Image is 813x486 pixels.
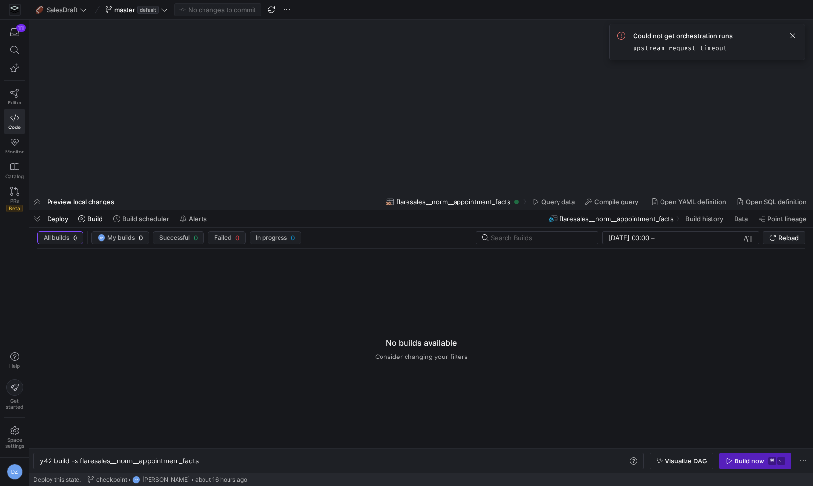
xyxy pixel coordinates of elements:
[153,231,204,244] button: Successful0
[665,457,707,465] span: Visualize DAG
[87,215,102,223] span: Build
[657,234,721,242] input: End datetime
[5,437,24,449] span: Space settings
[777,457,785,465] kbd: ⏎
[85,473,250,486] button: checkpointDZ[PERSON_NAME]about 16 hours ago
[44,234,69,241] span: All builds
[194,234,198,242] span: 0
[159,234,190,241] span: Successful
[681,210,728,227] button: Build history
[74,210,107,227] button: Build
[541,198,575,205] span: Query data
[594,198,638,205] span: Compile query
[96,476,127,483] span: checkpoint
[37,231,83,244] button: All builds0
[733,193,811,210] button: Open SQL definition
[609,234,649,242] input: Start datetime
[6,398,23,409] span: Get started
[47,198,114,205] span: Preview local changes
[686,215,723,223] span: Build history
[559,215,674,223] span: flaresales__norm__appointment_facts
[73,234,77,242] span: 0
[176,210,211,227] button: Alerts
[7,464,23,480] div: DZ
[5,149,24,154] span: Monitor
[137,6,159,14] span: default
[47,6,78,14] span: SalesDraft
[109,210,174,227] button: Build scheduler
[291,234,295,242] span: 0
[4,461,25,482] button: DZ
[98,234,105,242] div: DZ
[4,134,25,158] a: Monitor
[139,234,143,242] span: 0
[4,158,25,183] a: Catalog
[250,231,301,244] button: In progress0
[650,453,713,469] button: Visualize DAG
[10,198,19,204] span: PRs
[754,210,811,227] button: Point lineage
[91,231,149,244] button: DZMy builds0
[651,234,655,242] span: –
[235,234,239,242] span: 0
[730,210,752,227] button: Data
[491,234,590,242] input: Search Builds
[528,193,579,210] button: Query data
[375,353,468,360] span: Consider changing your filters
[4,24,25,41] button: 11
[734,215,748,223] span: Data
[114,6,135,14] span: master
[8,100,22,105] span: Editor
[633,32,733,40] span: Could not get orchestration runs
[633,44,727,52] code: upstream request timeout
[763,231,805,244] button: Reload
[33,476,81,483] span: Deploy this state:
[103,3,170,16] button: masterdefault
[142,476,190,483] span: [PERSON_NAME]
[8,363,21,369] span: Help
[33,3,89,16] button: 🏈SalesDraft
[4,183,25,216] a: PRsBeta
[6,205,23,212] span: Beta
[132,476,140,484] div: DZ
[581,193,643,210] button: Compile query
[4,375,25,413] button: Getstarted
[16,24,26,32] div: 11
[746,198,807,205] span: Open SQL definition
[735,457,764,465] div: Build now
[5,173,24,179] span: Catalog
[256,234,287,241] span: In progress
[778,234,799,242] span: Reload
[214,234,231,241] span: Failed
[195,476,247,483] span: about 16 hours ago
[47,215,68,223] span: Deploy
[396,198,510,205] span: flaresales__norm__appointment_facts
[386,337,457,349] h3: No builds available
[40,457,199,465] span: y42 build -s flaresales__norm__appointment_facts
[4,348,25,373] button: Help
[768,457,776,465] kbd: ⌘
[719,453,791,469] button: Build now⌘⏎
[8,124,21,130] span: Code
[647,193,731,210] button: Open YAML definition
[189,215,207,223] span: Alerts
[660,198,726,205] span: Open YAML definition
[767,215,807,223] span: Point lineage
[107,234,135,241] span: My builds
[122,215,169,223] span: Build scheduler
[4,109,25,134] a: Code
[4,422,25,453] a: Spacesettings
[208,231,246,244] button: Failed0
[4,85,25,109] a: Editor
